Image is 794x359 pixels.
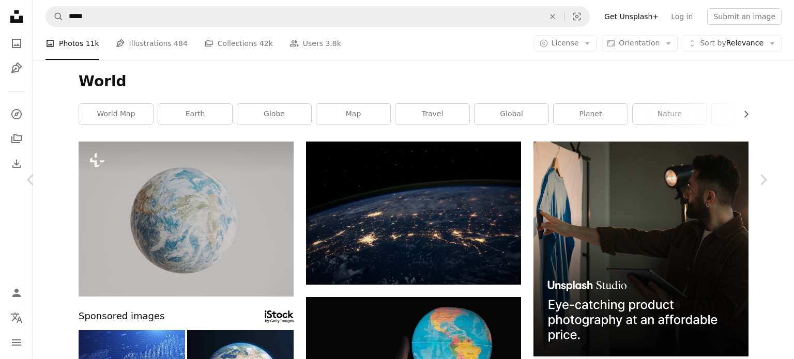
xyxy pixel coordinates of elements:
[732,130,794,229] a: Next
[633,104,707,124] a: nature
[541,7,564,26] button: Clear
[6,58,27,79] a: Illustrations
[598,8,665,25] a: Get Unsplash+
[325,38,341,49] span: 3.8k
[554,104,628,124] a: planet
[316,104,390,124] a: map
[158,104,232,124] a: earth
[204,27,273,60] a: Collections 42k
[174,38,188,49] span: 484
[533,35,597,52] button: License
[665,8,699,25] a: Log in
[79,104,153,124] a: world map
[6,33,27,54] a: Photos
[79,72,749,91] h1: World
[237,104,311,124] a: globe
[306,208,521,217] a: photo of outer space
[79,142,294,296] img: a large blue and white ball with a sky background
[395,104,469,124] a: travel
[6,129,27,149] a: Collections
[6,307,27,328] button: Language
[564,7,589,26] button: Visual search
[79,309,164,324] span: Sponsored images
[79,214,294,224] a: a large blue and white ball with a sky background
[259,38,273,49] span: 42k
[6,332,27,353] button: Menu
[707,8,782,25] button: Submit an image
[682,35,782,52] button: Sort byRelevance
[475,104,548,124] a: global
[712,104,786,124] a: space
[619,39,660,47] span: Orientation
[45,6,590,27] form: Find visuals sitewide
[6,283,27,303] a: Log in / Sign up
[46,7,64,26] button: Search Unsplash
[6,104,27,124] a: Explore
[700,39,726,47] span: Sort by
[700,38,764,49] span: Relevance
[306,142,521,285] img: photo of outer space
[533,142,749,356] img: file-1715714098234-25b8b4e9d8faimage
[601,35,678,52] button: Orientation
[116,27,188,60] a: Illustrations 484
[289,27,341,60] a: Users 3.8k
[552,39,579,47] span: License
[737,104,749,124] button: scroll list to the right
